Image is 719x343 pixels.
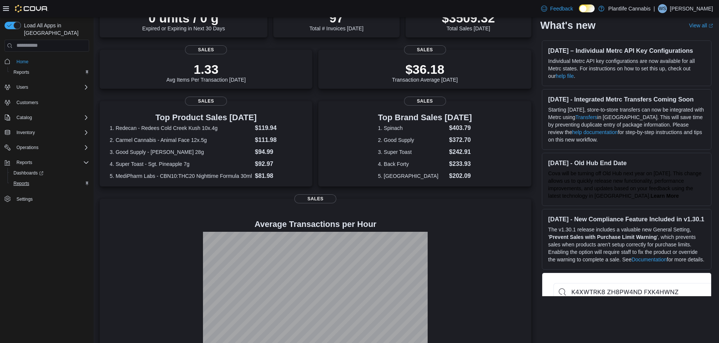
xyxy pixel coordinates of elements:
[142,10,225,25] p: 0 units / 0 g
[21,22,89,37] span: Load All Apps in [GEOGRAPHIC_DATA]
[7,67,92,78] button: Reports
[10,179,32,188] a: Reports
[556,73,574,79] a: help file
[378,160,446,168] dt: 4. Back Forty
[550,5,573,12] span: Feedback
[255,160,303,169] dd: $92.97
[13,83,89,92] span: Users
[548,215,705,223] h3: [DATE] - New Compliance Feature Included in v1.30.1
[1,157,92,168] button: Reports
[1,56,92,67] button: Home
[185,97,227,106] span: Sales
[538,1,576,16] a: Feedback
[1,112,92,123] button: Catalog
[166,62,246,77] p: 1.33
[392,62,458,77] p: $36.18
[442,10,495,25] p: $3509.32
[309,10,363,25] p: 97
[185,45,227,54] span: Sales
[631,257,667,262] a: Documentation
[16,115,32,121] span: Catalog
[255,124,303,133] dd: $119.94
[4,53,89,224] nav: Complex example
[13,69,29,75] span: Reports
[650,193,679,199] a: Learn More
[13,128,38,137] button: Inventory
[449,148,472,157] dd: $242.91
[548,170,701,199] span: Cova will be turning off Old Hub next year on [DATE]. This change allows us to quickly release ne...
[7,168,92,178] a: Dashboards
[404,45,446,54] span: Sales
[548,106,705,143] p: Starting [DATE], store-to-store transfers can now be integrated with Metrc using in [GEOGRAPHIC_D...
[13,57,31,66] a: Home
[449,136,472,145] dd: $372.70
[378,148,446,156] dt: 3. Super Toast
[10,179,89,188] span: Reports
[1,193,92,204] button: Settings
[16,84,28,90] span: Users
[16,145,39,151] span: Operations
[1,97,92,108] button: Customers
[378,172,446,180] dt: 5. [GEOGRAPHIC_DATA]
[575,114,597,120] a: Transfers
[13,194,89,203] span: Settings
[13,113,35,122] button: Catalog
[255,136,303,145] dd: $111.98
[1,127,92,138] button: Inventory
[255,148,303,157] dd: $94.99
[378,124,446,132] dt: 1. Spinach
[110,113,302,122] h3: Top Product Sales [DATE]
[392,62,458,83] div: Transaction Average [DATE]
[689,22,713,28] a: View allExternal link
[1,142,92,153] button: Operations
[13,57,89,66] span: Home
[709,24,713,28] svg: External link
[16,100,38,106] span: Customers
[13,128,89,137] span: Inventory
[449,160,472,169] dd: $233.93
[13,98,89,107] span: Customers
[579,4,595,12] input: Dark Mode
[670,4,713,13] p: [PERSON_NAME]
[449,171,472,180] dd: $202.09
[13,170,43,176] span: Dashboards
[16,196,33,202] span: Settings
[404,97,446,106] span: Sales
[10,68,32,77] a: Reports
[13,143,42,152] button: Operations
[309,10,363,31] div: Total # Invoices [DATE]
[13,143,89,152] span: Operations
[110,148,252,156] dt: 3. Good Supply - [PERSON_NAME] 28g
[548,57,705,80] p: Individual Metrc API key configurations are now available for all Metrc states. For instructions ...
[16,160,32,166] span: Reports
[449,124,472,133] dd: $403.79
[166,62,246,83] div: Avg Items Per Transaction [DATE]
[255,171,303,180] dd: $81.98
[142,10,225,31] div: Expired or Expiring in Next 30 Days
[10,169,89,177] span: Dashboards
[548,159,705,167] h3: [DATE] - Old Hub End Date
[110,172,252,180] dt: 5. MediPharm Labs - CBN10:THC20 Nighttime Formula 30ml
[659,4,666,13] span: WS
[13,195,36,204] a: Settings
[16,130,35,136] span: Inventory
[13,180,29,186] span: Reports
[442,10,495,31] div: Total Sales [DATE]
[13,158,89,167] span: Reports
[294,194,336,203] span: Sales
[608,4,650,13] p: Plantlife Cannabis
[13,113,89,122] span: Catalog
[106,220,525,229] h4: Average Transactions per Hour
[549,234,657,240] strong: Prevent Sales with Purchase Limit Warning
[15,5,48,12] img: Cova
[548,226,705,263] p: The v1.30.1 release includes a valuable new General Setting, ' ', which prevents sales when produ...
[1,82,92,92] button: Users
[13,83,31,92] button: Users
[110,124,252,132] dt: 1. Redecan - Redees Cold Creek Kush 10x.4g
[16,59,28,65] span: Home
[653,4,655,13] p: |
[13,158,35,167] button: Reports
[540,19,595,31] h2: What's new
